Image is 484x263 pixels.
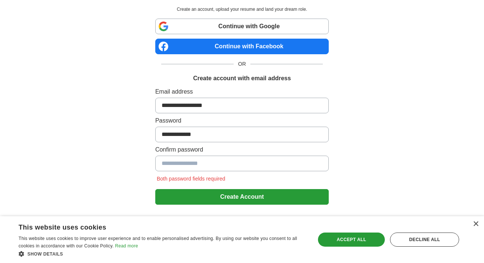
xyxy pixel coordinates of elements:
span: Both password fields required [155,176,227,182]
label: Confirm password [155,145,329,154]
a: Read more, opens a new window [115,243,138,249]
div: Close [473,221,478,227]
div: Decline all [390,233,459,247]
div: This website uses cookies [19,221,288,232]
button: Create Account [155,189,329,205]
p: Create an account, upload your resume and land your dream role. [157,6,327,13]
span: This website uses cookies to improve user experience and to enable personalised advertising. By u... [19,236,297,249]
span: Show details [27,251,63,257]
h1: Create account with email address [193,74,291,83]
span: OR [234,60,250,68]
a: Continue with Facebook [155,39,329,54]
label: Password [155,116,329,125]
label: Email address [155,87,329,96]
div: Show details [19,250,306,257]
div: Accept all [318,233,385,247]
a: Continue with Google [155,19,329,34]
